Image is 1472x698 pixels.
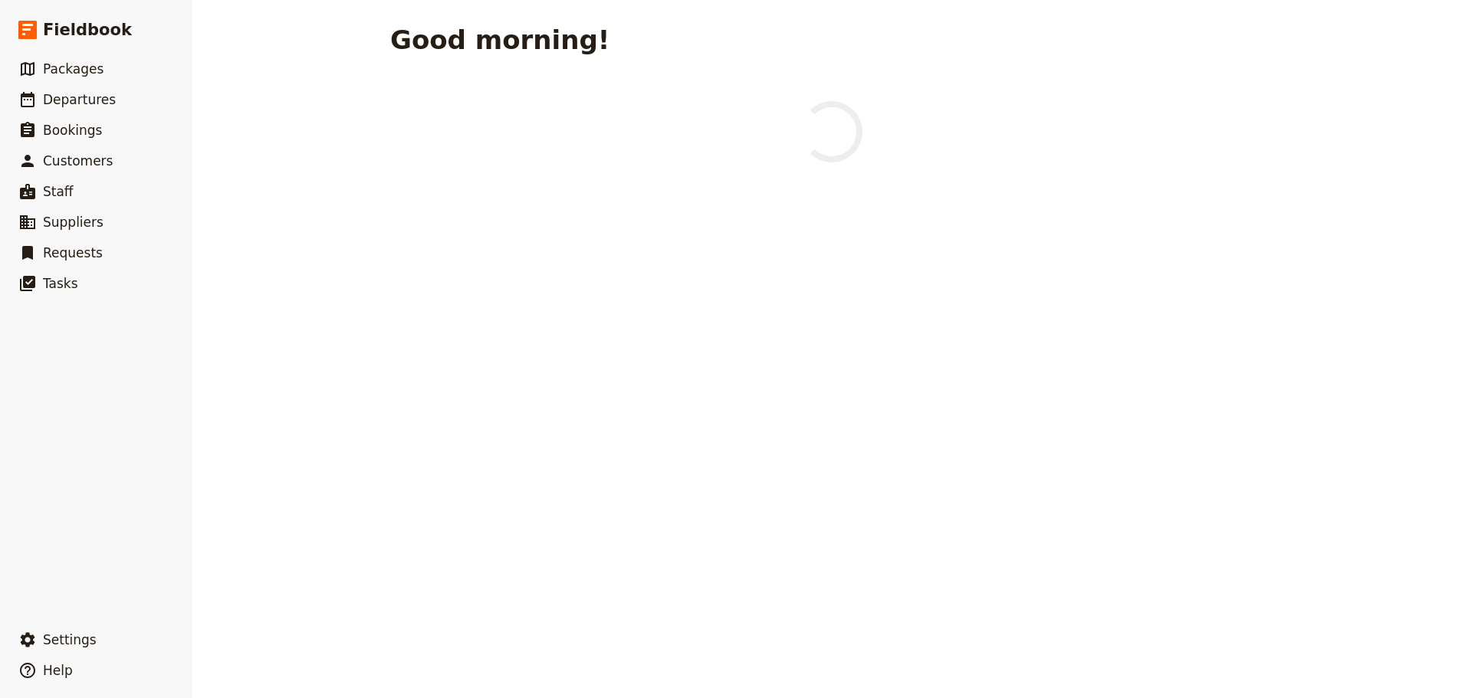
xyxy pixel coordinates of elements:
span: Staff [43,184,74,199]
span: Packages [43,61,103,77]
span: Customers [43,153,113,169]
span: Help [43,663,73,678]
span: Settings [43,632,97,647]
span: Suppliers [43,215,103,230]
span: Fieldbook [43,18,132,41]
span: Bookings [43,123,102,138]
span: Tasks [43,276,78,291]
span: Departures [43,92,116,107]
h1: Good morning! [390,25,609,55]
span: Requests [43,245,103,261]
